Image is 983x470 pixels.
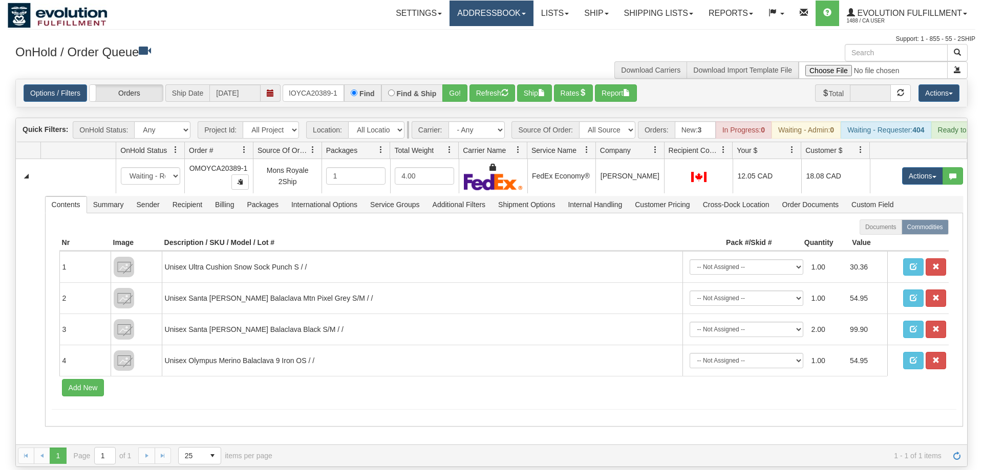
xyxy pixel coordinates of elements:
span: Project Id: [198,121,243,139]
span: Total [815,84,850,102]
div: Waiting - Requester: [841,121,931,139]
a: Source Of Order filter column settings [304,141,322,159]
a: Options / Filters [24,84,87,102]
span: Summary [87,196,130,213]
a: Settings [388,1,450,26]
input: Page 1 [95,447,115,464]
span: Your $ [737,145,757,155]
a: Ship [576,1,616,26]
span: Billing [209,196,240,213]
button: Refresh [469,84,515,102]
span: Customer $ [805,145,842,155]
span: 25 [185,451,198,461]
a: Company filter column settings [647,141,664,159]
th: Quantity [775,235,836,251]
span: Orders: [638,121,675,139]
a: Lists [533,1,576,26]
span: Recipient Country [669,145,720,155]
td: Unisex Ultra Cushion Snow Sock Punch S / / [162,251,682,282]
span: Packages [326,145,357,155]
a: Reports [701,1,761,26]
span: International Options [285,196,364,213]
input: Order # [283,84,344,102]
a: Addressbook [450,1,533,26]
a: Carrier Name filter column settings [509,141,527,159]
span: Service Groups [364,196,425,213]
button: Report [595,84,637,102]
td: 99.90 [846,318,885,341]
button: Search [947,44,968,61]
span: OMOYCA20389-1 [189,164,248,172]
td: 2 [59,282,111,314]
label: Documents [860,219,902,235]
span: Company [600,145,631,155]
a: Download Carriers [621,66,680,74]
div: Support: 1 - 855 - 55 - 2SHIP [8,35,975,43]
td: Unisex Santa [PERSON_NAME] Balaclava Mtn Pixel Grey S/M / / [162,282,682,314]
th: Pack #/Skid # [682,235,775,251]
td: Unisex Santa [PERSON_NAME] Balaclava Black S/M / / [162,314,682,345]
a: Shipping lists [616,1,701,26]
span: OnHold Status: [73,121,134,139]
div: Waiting - Admin: [772,121,841,139]
img: CA [691,172,707,182]
div: New: [675,121,716,139]
img: FedEx Express® [464,173,523,190]
th: Description / SKU / Model / Lot # [162,235,682,251]
span: Source Of Order [258,145,309,155]
span: Packages [241,196,284,213]
img: 8DAB37Fk3hKpn3AAAAAElFTkSuQmCC [114,288,134,308]
td: 54.95 [846,349,885,372]
td: 4 [59,345,111,376]
img: 8DAB37Fk3hKpn3AAAAAElFTkSuQmCC [114,257,134,277]
a: Collapse [20,170,33,183]
strong: 404 [912,126,924,134]
button: Go! [442,84,467,102]
a: Packages filter column settings [372,141,390,159]
h3: OnHold / Order Queue [15,44,484,59]
td: 12.05 CAD [733,159,801,193]
td: 1 [59,251,111,282]
span: Shipment Options [492,196,561,213]
span: Additional Filters [426,196,492,213]
label: Quick Filters: [23,124,68,135]
span: Cross-Dock Location [697,196,776,213]
td: 1.00 [807,255,846,279]
span: Sender [131,196,166,213]
span: Order # [189,145,213,155]
td: 54.95 [846,286,885,310]
span: Source Of Order: [511,121,579,139]
img: logo1488.jpg [8,3,108,28]
span: Service Name [531,145,576,155]
span: Page of 1 [74,447,132,464]
img: 8DAB37Fk3hKpn3AAAAAElFTkSuQmCC [114,350,134,371]
span: Carrier: [412,121,448,139]
th: Image [111,235,162,251]
button: Copy to clipboard [231,174,249,190]
button: Add New [62,379,104,396]
span: Internal Handling [562,196,628,213]
td: 1.00 [807,286,846,310]
a: OnHold Status filter column settings [167,141,184,159]
label: Find & Ship [397,90,437,97]
td: FedEx Economy® [527,159,596,193]
strong: 3 [698,126,702,134]
th: Value [836,235,887,251]
td: 3 [59,314,111,345]
a: Your $ filter column settings [783,141,801,159]
input: Import [799,61,948,79]
div: In Progress: [716,121,772,139]
td: [PERSON_NAME] [595,159,664,193]
span: 1 - 1 of 1 items [287,452,942,460]
input: Search [845,44,948,61]
a: Evolution Fulfillment 1488 / CA User [839,1,975,26]
span: Ship Date [165,84,209,102]
span: Evolution Fulfillment [855,9,962,17]
span: Customer Pricing [629,196,696,213]
td: 18.08 CAD [801,159,870,193]
td: 30.36 [846,255,885,279]
button: Rates [554,84,593,102]
a: Refresh [949,447,965,464]
label: Orders [90,85,163,101]
span: Contents [46,196,87,213]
